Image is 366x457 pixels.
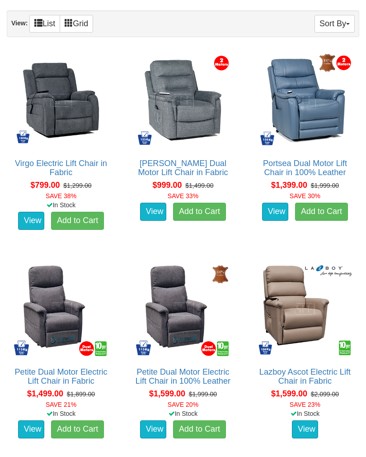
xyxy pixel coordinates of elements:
span: $1,399.00 [271,181,307,190]
img: Petite Dual Motor Electric Lift Chair in 100% Leather [134,260,232,358]
a: Add to Cart [173,203,226,221]
span: $799.00 [30,181,60,190]
button: Sort By [314,15,355,33]
img: Lazboy Ascot Electric Lift Chair in Fabric [256,260,354,358]
span: $1,599.00 [271,389,307,398]
img: Petite Dual Motor Electric Lift Chair in Fabric [12,260,110,358]
a: View [292,420,318,438]
img: Portsea Dual Motor Lift Chair in 100% Leather [256,51,354,150]
strong: View: [11,19,28,27]
a: View [18,212,44,230]
a: Petite Dual Motor Electric Lift Chair in Fabric [14,367,107,386]
a: Virgo Electric Lift Chair in Fabric [15,159,107,177]
del: $1,499.00 [185,182,213,189]
font: SAVE 30% [290,192,320,200]
font: SAVE 33% [168,192,198,200]
div: In Stock [127,409,239,418]
a: List [29,15,60,33]
span: $1,499.00 [27,389,63,398]
a: Add to Cart [51,420,104,438]
a: View [140,420,166,438]
del: $1,999.00 [189,390,217,398]
del: $1,899.00 [67,390,95,398]
del: $1,299.00 [63,182,91,189]
font: SAVE 23% [290,401,320,408]
a: Add to Cart [295,203,348,221]
font: SAVE 38% [46,192,76,200]
a: Petite Dual Motor Electric Lift Chair in 100% Leather [136,367,230,386]
font: SAVE 20% [168,401,198,408]
div: In Stock [5,409,117,418]
del: $2,099.00 [311,390,339,398]
font: SAVE 21% [46,401,76,408]
a: Portsea Dual Motor Lift Chair in 100% Leather [263,159,347,177]
span: $1,599.00 [149,389,185,398]
a: View [262,203,288,221]
del: $1,999.00 [311,182,339,189]
span: $999.00 [152,181,182,190]
a: View [18,420,44,438]
a: Add to Cart [173,420,226,438]
a: Lazboy Ascot Electric Lift Chair in Fabric [259,367,351,386]
img: Virgo Electric Lift Chair in Fabric [12,51,110,150]
img: Bristow Dual Motor Lift Chair in Fabric [134,51,232,150]
a: Add to Cart [51,212,104,230]
div: In Stock [249,409,361,418]
a: [PERSON_NAME] Dual Motor Lift Chair in Fabric [138,159,228,177]
a: Grid [60,15,93,33]
a: View [140,203,166,221]
div: In Stock [5,200,117,209]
